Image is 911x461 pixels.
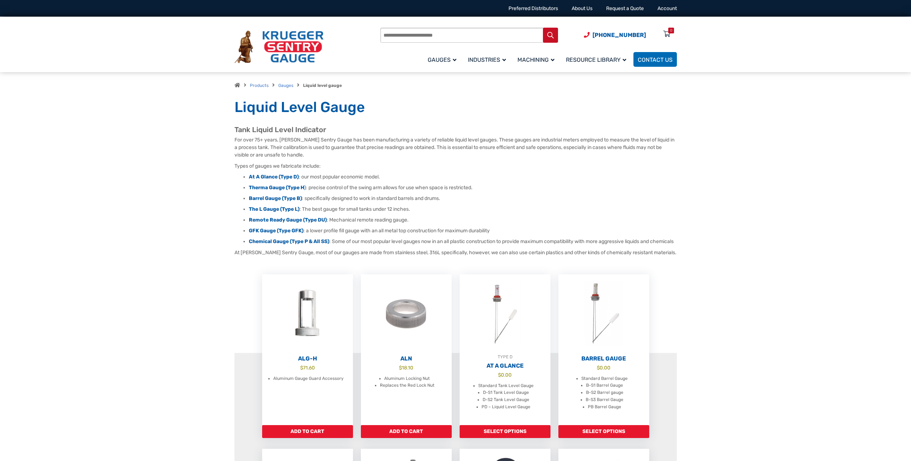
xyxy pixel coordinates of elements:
li: D-S2 Tank Level Gauge [483,396,529,404]
img: Barrel Gauge [558,274,649,353]
a: ALN $18.10 Aluminum Locking Nut Replaces the Red Lock Nut [361,274,452,425]
a: Gauges [278,83,293,88]
strong: Liquid level gauge [303,83,342,88]
a: Phone Number (920) 434-8860 [584,31,646,39]
a: Products [250,83,269,88]
a: Gauges [423,51,464,68]
a: Account [657,5,677,11]
img: ALG-OF [262,274,353,353]
a: Industries [464,51,513,68]
li: Standard Barrel Gauge [581,375,628,382]
li: PD – Liquid Level Gauge [482,404,530,411]
li: Standard Tank Level Gauge [478,382,534,390]
h2: ALN [361,355,452,362]
li: B-S3 Barrel Gauge [586,396,623,404]
li: Replaces the Red Lock Nut [380,382,434,389]
div: TYPE D [460,353,550,360]
a: Therma Gauge (Type H) [249,185,306,191]
a: Contact Us [633,52,677,67]
a: Resource Library [562,51,633,68]
span: Contact Us [638,56,673,63]
li: : precise control of the swing arm allows for use when space is restricted. [249,184,677,191]
li: : Some of our most popular level gauges now in an all plastic construction to provide maximum com... [249,238,677,245]
span: Machining [517,56,554,63]
li: PB Barrel Gauge [588,404,621,411]
img: At A Glance [460,274,550,353]
a: GFK Gauge (Type GFK) [249,228,303,234]
a: At A Glance (Type D) [249,174,299,180]
a: Request a Quote [606,5,644,11]
bdi: 0.00 [597,365,610,371]
span: $ [399,365,402,371]
li: Aluminum Gauge Guard Accessory [273,375,344,382]
bdi: 71.60 [300,365,315,371]
li: Aluminum Locking Nut [384,375,430,382]
li: : The best gauge for small tanks under 12 inches. [249,206,677,213]
li: : a lower profile fill gauge with an all metal top construction for maximum durability [249,227,677,234]
li: D-S1 Tank Level Gauge [483,389,529,396]
p: At [PERSON_NAME] Sentry Gauge, most of our gauges are made from stainless steel, 316L specificall... [234,249,677,256]
span: $ [597,365,600,371]
a: Remote Ready Gauge (Type DU) [249,217,327,223]
a: The L Gauge (Type L) [249,206,299,212]
a: Barrel Gauge (Type B) [249,195,302,201]
a: About Us [572,5,592,11]
bdi: 18.10 [399,365,413,371]
p: Types of gauges we fabricate include: [234,162,677,170]
div: 0 [670,28,672,33]
li: B-S1 Barrel Gauge [586,382,623,389]
a: Preferred Distributors [508,5,558,11]
a: Add to cart: “Barrel Gauge” [558,425,649,438]
h2: ALG-H [262,355,353,362]
img: Krueger Sentry Gauge [234,31,324,64]
a: TYPE DAt A Glance $0.00 Standard Tank Level Gauge D-S1 Tank Level Gauge D-S2 Tank Level Gauge PD ... [460,274,550,425]
span: $ [498,372,501,378]
span: Industries [468,56,506,63]
span: Resource Library [566,56,626,63]
a: Barrel Gauge $0.00 Standard Barrel Gauge B-S1 Barrel Gauge B-S2 Barrel gauge B-S3 Barrel Gauge PB... [558,274,649,425]
strong: Therma Gauge (Type H [249,185,304,191]
li: : our most popular economic model. [249,173,677,181]
bdi: 0.00 [498,372,512,378]
a: ALG-H $71.60 Aluminum Gauge Guard Accessory [262,274,353,425]
h2: Tank Liquid Level Indicator [234,125,677,134]
img: ALN [361,274,452,353]
a: Add to cart: “ALN” [361,425,452,438]
li: : specifically designed to work in standard barrels and drums. [249,195,677,202]
a: Machining [513,51,562,68]
li: : Mechanical remote reading gauge. [249,216,677,224]
span: Gauges [428,56,456,63]
a: Chemical Gauge (Type P & All SS) [249,238,329,245]
a: Add to cart: “At A Glance” [460,425,550,438]
h1: Liquid Level Gauge [234,98,677,116]
a: Add to cart: “ALG-H” [262,425,353,438]
h2: At A Glance [460,362,550,369]
span: [PHONE_NUMBER] [592,32,646,38]
li: B-S2 Barrel gauge [586,389,623,396]
h2: Barrel Gauge [558,355,649,362]
p: For over 75+ years, [PERSON_NAME] Sentry Gauge has been manufacturing a variety of reliable liqui... [234,136,677,159]
span: $ [300,365,303,371]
